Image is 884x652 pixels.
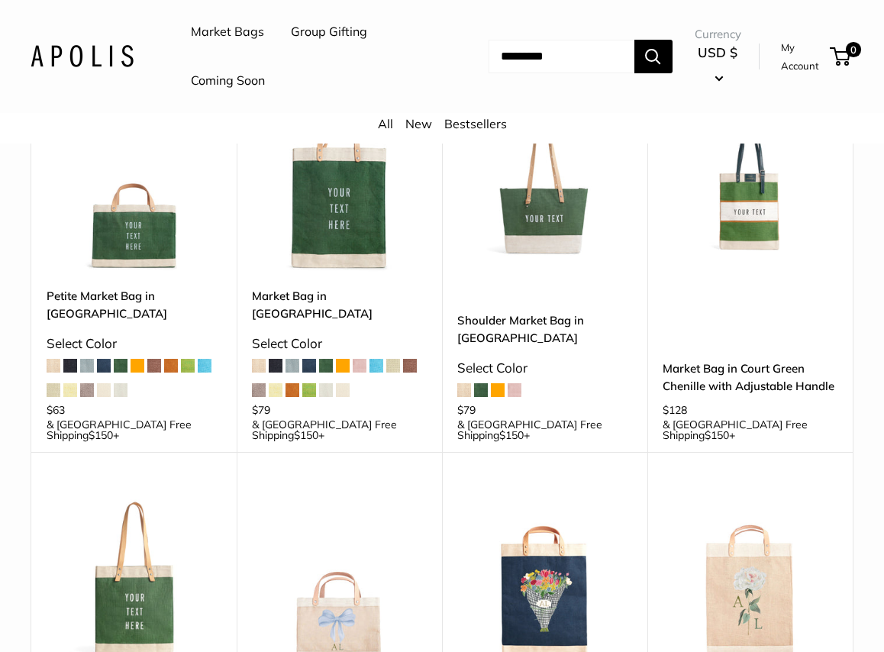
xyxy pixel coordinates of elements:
a: description_Make it yours with custom printed text.description_Take it anywhere with easy-grip ha... [47,97,221,272]
span: $63 [47,403,65,417]
a: Market Bag in [GEOGRAPHIC_DATA] [252,287,427,323]
img: description_Make it yours with custom printed text. [47,97,221,272]
a: Petite Market Bag in [GEOGRAPHIC_DATA] [47,287,221,323]
a: Market Bags [191,21,264,44]
input: Search... [489,40,634,73]
span: & [GEOGRAPHIC_DATA] Free Shipping + [252,419,427,441]
a: description_Our very first Chenille-Jute Market bagMarket Bag in Court Green Chenille with Adjust... [663,97,837,272]
span: Currency [695,24,741,45]
img: description_Our very first Chenille-Jute Market bag [663,97,837,272]
span: $79 [252,403,270,417]
span: $150 [294,428,318,442]
a: Market Bag in Court Green Chenille with Adjustable Handle [663,360,837,395]
a: Shoulder Market Bag in [GEOGRAPHIC_DATA] [457,311,632,347]
a: description_Make it yours with custom printed text.Market Bag in Field Green [252,97,427,272]
a: All [378,116,393,131]
span: & [GEOGRAPHIC_DATA] Free Shipping + [663,419,837,441]
a: Bestsellers [444,116,507,131]
span: 0 [846,42,861,57]
button: USD $ [695,40,741,89]
span: USD $ [698,44,737,60]
a: My Account [781,38,824,76]
div: Select Color [252,331,427,356]
a: New [405,116,432,131]
a: Group Gifting [291,21,367,44]
span: & [GEOGRAPHIC_DATA] Free Shipping + [457,419,632,441]
img: description_Make it yours with custom printed text. [252,97,427,272]
span: $79 [457,403,476,417]
div: Select Color [47,331,221,356]
span: $128 [663,403,687,417]
span: $150 [89,428,113,442]
button: Search [634,40,673,73]
a: 0 [831,47,850,66]
span: $150 [499,428,524,442]
a: Shoulder Market Bag in Field GreenShoulder Market Bag in Field Green [457,97,632,272]
div: Select Color [457,356,632,380]
img: Shoulder Market Bag in Field Green [457,97,632,272]
img: Apolis [31,45,134,67]
span: & [GEOGRAPHIC_DATA] Free Shipping + [47,419,221,441]
span: $150 [705,428,729,442]
a: Coming Soon [191,69,265,92]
